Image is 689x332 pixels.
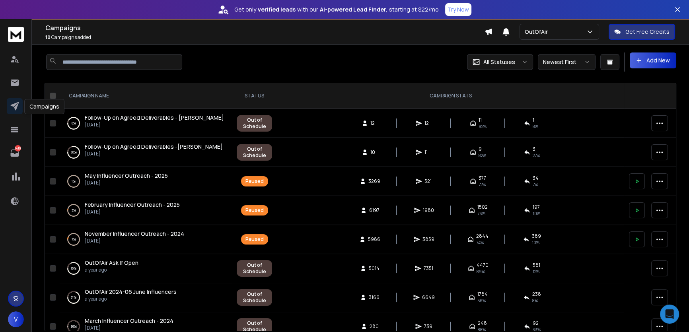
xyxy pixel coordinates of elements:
[72,206,76,214] p: 3 %
[533,262,540,268] span: 581
[422,236,434,243] span: 3859
[660,305,679,324] div: Open Intercom Messenger
[241,291,268,304] div: Out of Schedule
[479,152,486,159] span: 82 %
[71,322,77,330] p: 98 %
[245,207,264,214] div: Paused
[85,267,138,273] p: a year ago
[630,52,676,68] button: Add New
[369,207,380,214] span: 6197
[85,172,168,180] a: May Influencer Outreach - 2025
[245,236,264,243] div: Paused
[85,317,173,325] a: March Influencer Outreach - 2024
[538,54,596,70] button: Newest First
[8,311,24,327] button: V
[320,6,387,14] strong: AI-powered Lead Finder,
[476,233,489,239] span: 2844
[71,148,77,156] p: 20 %
[85,172,168,179] span: May Influencer Outreach - 2025
[15,145,21,151] p: 1410
[59,225,232,254] td: 7%November Influencer Outreach - 2024[DATE]
[277,83,624,109] th: CAMPAIGN STATS
[477,210,485,217] span: 76 %
[85,209,180,215] p: [DATE]
[477,268,485,275] span: 89 %
[85,230,184,238] a: November Influencer Outreach - 2024
[370,323,379,330] span: 280
[479,181,486,188] span: 72 %
[532,239,539,246] span: 10 %
[477,204,488,210] span: 1502
[478,320,487,326] span: 248
[234,6,439,14] p: Get only with our starting at $22/mo
[8,27,24,42] img: logo
[533,320,539,326] span: 92
[533,123,538,130] span: 8 %
[85,143,223,151] a: Follow-Up on Agreed Deliverables -[PERSON_NAME]
[370,120,378,126] span: 12
[477,297,486,304] span: 56 %
[533,204,540,210] span: 197
[85,180,168,186] p: [DATE]
[369,294,380,301] span: 3166
[533,152,540,159] span: 27 %
[241,117,268,130] div: Out of Schedule
[479,146,482,152] span: 9
[85,238,184,244] p: [DATE]
[241,146,268,159] div: Out of Schedule
[368,178,380,184] span: 3269
[71,293,76,301] p: 31 %
[533,268,539,275] span: 12 %
[477,262,489,268] span: 4470
[85,143,223,150] span: Follow-Up on Agreed Deliverables -[PERSON_NAME]
[59,196,232,225] td: 3%February Influencer Outreach - 2025[DATE]
[258,6,296,14] strong: verified leads
[483,58,515,66] p: All Statuses
[71,264,76,272] p: 16 %
[476,239,484,246] span: 74 %
[424,323,432,330] span: 739
[424,120,432,126] span: 12
[85,201,180,209] a: February Influencer Outreach - 2025
[479,117,482,123] span: 11
[85,151,223,157] p: [DATE]
[525,28,551,36] p: OutOfAir
[59,83,232,109] th: CAMPAIGN NAME
[59,283,232,312] td: 31%OutOfAir 2024-06 June Influencersa year ago
[85,288,177,296] a: OutOfAir 2024-06 June Influencers
[368,236,380,243] span: 5986
[609,24,675,40] button: Get Free Credits
[533,117,534,123] span: 1
[532,297,538,304] span: 8 %
[72,119,76,127] p: 8 %
[59,138,232,167] td: 20%Follow-Up on Agreed Deliverables -[PERSON_NAME][DATE]
[45,34,51,41] span: 10
[85,259,138,267] a: OutOfAir Ask If Open
[625,28,670,36] p: Get Free Credits
[533,210,540,217] span: 10 %
[232,83,277,109] th: STATUS
[85,296,177,302] p: a year ago
[533,175,539,181] span: 34
[85,122,224,128] p: [DATE]
[85,325,173,331] p: [DATE]
[533,146,535,152] span: 3
[72,177,76,185] p: 1 %
[7,145,23,161] a: 1410
[533,181,538,188] span: 7 %
[424,178,432,184] span: 521
[423,207,434,214] span: 1980
[45,34,485,41] p: Campaigns added
[241,262,268,275] div: Out of Schedule
[85,114,224,121] span: Follow-Up on Agreed Deliverables - [PERSON_NAME]
[532,233,541,239] span: 389
[479,175,486,181] span: 377
[24,99,64,114] div: Campaigns
[424,149,432,155] span: 11
[369,265,380,272] span: 5014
